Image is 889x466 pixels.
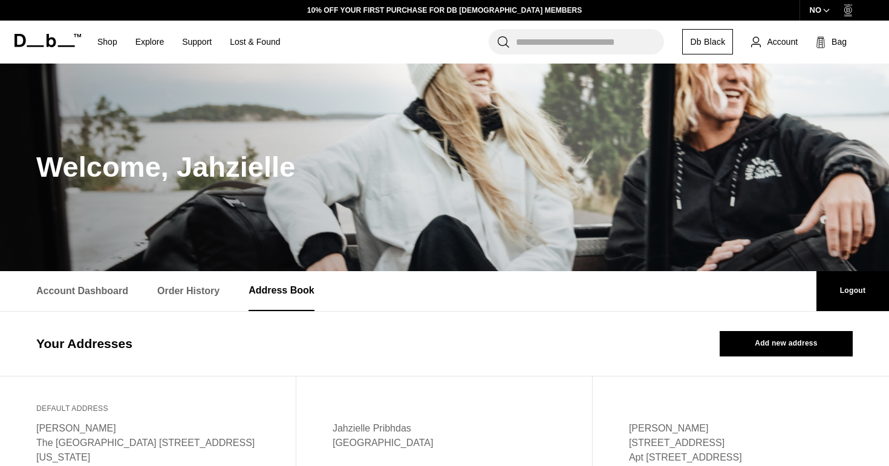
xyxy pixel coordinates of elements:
a: Db Black [682,29,733,54]
a: Explore [135,21,164,64]
nav: Main Navigation [88,21,290,64]
a: Order History [157,271,220,311]
button: Bag [816,34,847,49]
span: Account [767,36,798,48]
span: Default Address [36,404,108,413]
span: Bag [832,36,847,48]
a: Logout [816,271,889,311]
p: Jahzielle Pribhdas [GEOGRAPHIC_DATA] [333,421,556,450]
a: Address Book [249,271,314,311]
button: Add new address [720,331,853,356]
a: Account [751,34,798,49]
h1: Welcome, Jahzielle [36,146,853,189]
a: Support [182,21,212,64]
a: Shop [97,21,117,64]
h4: Your Addresses [36,334,132,353]
a: 10% OFF YOUR FIRST PURCHASE FOR DB [DEMOGRAPHIC_DATA] MEMBERS [307,5,582,16]
a: Account Dashboard [36,271,128,311]
a: Lost & Found [230,21,280,64]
